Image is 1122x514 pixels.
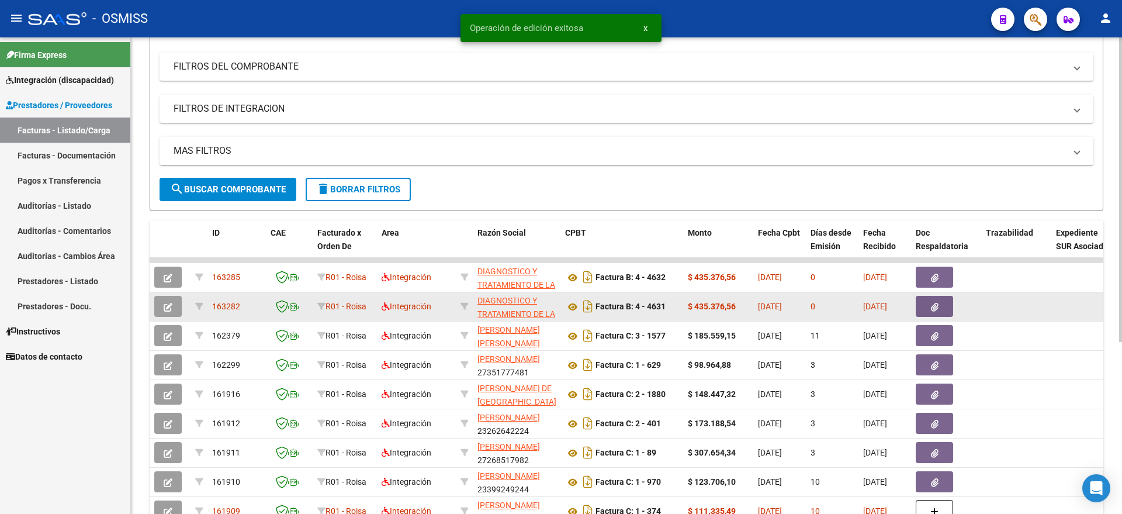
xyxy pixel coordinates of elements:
[595,390,666,399] strong: Factura C: 2 - 1880
[212,448,240,457] span: 161911
[6,325,60,338] span: Instructivos
[595,478,661,487] strong: Factura C: 1 - 970
[688,389,736,399] strong: $ 148.447,32
[758,331,782,340] span: [DATE]
[863,419,887,428] span: [DATE]
[266,220,313,272] datatable-header-cell: CAE
[758,477,782,487] span: [DATE]
[325,360,366,370] span: R01 - Roisa
[6,49,67,61] span: Firma Express
[811,419,815,428] span: 3
[325,302,366,311] span: R01 - Roisa
[377,220,456,272] datatable-header-cell: Area
[688,419,736,428] strong: $ 173.188,54
[382,389,431,399] span: Integración
[688,331,736,340] strong: $ 185.559,15
[758,419,782,428] span: [DATE]
[986,228,1033,237] span: Trazabilidad
[565,228,586,237] span: CPBT
[174,102,1065,115] mat-panel-title: FILTROS DE INTEGRACION
[477,411,556,436] div: 23262642224
[477,265,556,289] div: 33715973079
[316,184,400,195] span: Borrar Filtros
[212,272,240,282] span: 163285
[325,272,366,282] span: R01 - Roisa
[1099,11,1113,25] mat-icon: person
[863,302,887,311] span: [DATE]
[212,360,240,370] span: 162299
[811,477,820,487] span: 10
[306,178,411,201] button: Borrar Filtros
[643,23,647,33] span: x
[595,419,661,429] strong: Factura C: 2 - 401
[863,360,887,370] span: [DATE]
[580,385,595,403] i: Descargar documento
[212,477,240,487] span: 161910
[170,184,286,195] span: Buscar Comprobante
[477,294,556,319] div: 33715973079
[580,326,595,345] i: Descargar documento
[863,228,896,251] span: Fecha Recibido
[863,477,887,487] span: [DATE]
[758,228,800,237] span: Fecha Cpbt
[863,331,887,340] span: [DATE]
[6,74,114,87] span: Integración (discapacidad)
[634,18,657,39] button: x
[758,389,782,399] span: [DATE]
[382,228,399,237] span: Area
[174,60,1065,73] mat-panel-title: FILTROS DEL COMPROBANTE
[811,331,820,340] span: 11
[981,220,1051,272] datatable-header-cell: Trazabilidad
[174,144,1065,157] mat-panel-title: MAS FILTROS
[470,22,583,34] span: Operación de edición exitosa
[863,272,887,282] span: [DATE]
[811,302,815,311] span: 0
[207,220,266,272] datatable-header-cell: ID
[758,272,782,282] span: [DATE]
[688,228,712,237] span: Monto
[382,360,431,370] span: Integración
[758,448,782,457] span: [DATE]
[325,389,366,399] span: R01 - Roisa
[477,325,540,348] span: [PERSON_NAME] [PERSON_NAME]
[911,220,981,272] datatable-header-cell: Doc Respaldatoria
[160,95,1093,123] mat-expansion-panel-header: FILTROS DE INTEGRACION
[811,389,815,399] span: 3
[477,384,556,406] span: [PERSON_NAME] DE [GEOGRAPHIC_DATA]
[477,353,556,377] div: 27351777481
[313,220,377,272] datatable-header-cell: Facturado x Orden De
[858,220,911,272] datatable-header-cell: Fecha Recibido
[212,228,220,237] span: ID
[316,182,330,196] mat-icon: delete
[758,360,782,370] span: [DATE]
[325,331,366,340] span: R01 - Roisa
[560,220,683,272] datatable-header-cell: CPBT
[477,296,555,332] span: DIAGNOSTICO Y TRATAMIENTO DE LA COMUNICACION SA
[863,448,887,457] span: [DATE]
[688,272,736,282] strong: $ 435.376,56
[160,178,296,201] button: Buscar Comprobante
[325,419,366,428] span: R01 - Roisa
[595,302,666,312] strong: Factura B: 4 - 4631
[753,220,806,272] datatable-header-cell: Fecha Cpbt
[580,356,595,374] i: Descargar documento
[212,389,240,399] span: 161916
[382,331,431,340] span: Integración
[580,268,595,287] i: Descargar documento
[580,297,595,316] i: Descargar documento
[325,448,366,457] span: R01 - Roisa
[170,182,184,196] mat-icon: search
[382,419,431,428] span: Integración
[477,413,540,422] span: [PERSON_NAME]
[477,442,540,451] span: [PERSON_NAME]
[688,360,731,370] strong: $ 98.964,88
[6,350,82,363] span: Datos de contacto
[580,443,595,462] i: Descargar documento
[688,448,736,457] strong: $ 307.654,34
[683,220,753,272] datatable-header-cell: Monto
[811,448,815,457] span: 3
[160,137,1093,165] mat-expansion-panel-header: MAS FILTROS
[477,440,556,465] div: 27268517982
[477,471,540,481] span: [PERSON_NAME]
[477,382,556,406] div: 27291556812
